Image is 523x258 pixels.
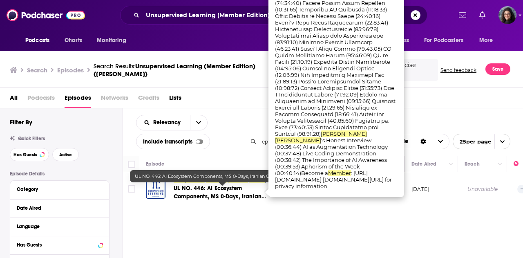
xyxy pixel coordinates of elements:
[275,137,321,144] span: [PERSON_NAME]
[411,159,436,169] div: Date Aired
[17,205,97,211] div: Date Aired
[52,148,79,161] button: Active
[146,159,164,169] div: Episode
[169,91,181,108] a: Lists
[453,135,491,148] span: 25 per page
[424,35,463,46] span: For Podcasters
[474,33,503,48] button: open menu
[20,33,60,48] button: open menu
[17,224,97,229] div: Language
[10,118,32,126] h2: Filter By
[120,6,427,25] div: Search podcasts, credits, & more...
[27,91,55,108] span: Podcasts
[275,137,388,176] span: 's Honest Interview (00:36:44) AI as Augmentation Technology (00:37:48) Live Coding Demonstration...
[321,130,367,137] span: [PERSON_NAME]
[498,6,516,24] span: Logged in as SiobhanvanWyk
[135,173,307,179] span: UL NO. 446: AI Ecosystem Components, MS 0-Days, Iranian Campaign Hacks…
[18,136,45,141] span: Quick Filters
[467,186,498,193] div: Unavailable
[101,91,128,108] span: Networks
[498,6,516,24] img: User Profile
[411,186,429,193] p: [DATE]
[17,242,96,248] div: Has Guests
[59,153,72,157] span: Active
[465,159,480,169] div: Reach
[375,134,449,149] button: Choose View
[94,62,255,78] span: Unsupervised Learning (Member Edition) ([PERSON_NAME])
[13,153,37,157] span: Has Guests
[27,66,47,74] h3: Search
[10,148,49,161] button: Has Guests
[10,91,18,108] a: All
[498,6,516,24] button: Show profile menu
[251,139,299,145] div: 1 episode results
[59,33,87,48] a: Charts
[128,185,135,193] span: Toggle select row
[65,91,91,108] a: Episodes
[485,63,510,75] button: Save
[136,115,208,130] h2: Choose List sort
[275,170,392,189] span: : [URL][DOMAIN_NAME] [DOMAIN_NAME][URL] for privacy information.
[17,203,103,213] button: Date Aired
[94,62,298,78] a: Search Results:Unsupervised Learning (Member Edition) ([PERSON_NAME])
[138,91,159,108] span: Credits
[415,134,432,149] div: Sort Direction
[153,120,183,126] span: Relevancy
[17,184,103,194] button: Category
[453,134,510,149] button: open menu
[91,33,136,48] button: open menu
[97,35,126,46] span: Monitoring
[446,159,456,169] button: Column Actions
[143,9,363,22] input: Search podcasts, credits, & more...
[17,221,103,231] button: Language
[190,115,207,130] button: open menu
[25,35,49,46] span: Podcasts
[136,120,190,126] button: open menu
[174,184,271,201] a: UL NO. 446: AI Ecosystem Components, MS 0-Days, Iranian Campaign Hacks…
[17,186,97,192] div: Category
[65,35,82,46] span: Charts
[479,35,493,46] span: More
[174,185,266,208] span: UL NO. 446: AI Ecosystem Components, MS 0-Days, Iranian Campaign Hacks…
[495,159,505,169] button: Column Actions
[57,66,84,74] h3: Episodes
[419,33,475,48] button: open menu
[456,8,469,22] a: Show notifications dropdown
[7,7,85,23] img: Podchaser - Follow, Share and Rate Podcasts
[94,62,298,78] div: Search Results:
[10,171,110,177] p: Episode Details
[17,240,103,250] button: Has Guests
[476,8,489,22] a: Show notifications dropdown
[328,170,351,176] span: Member
[438,59,479,81] button: Send feedback
[136,134,210,149] div: Include transcripts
